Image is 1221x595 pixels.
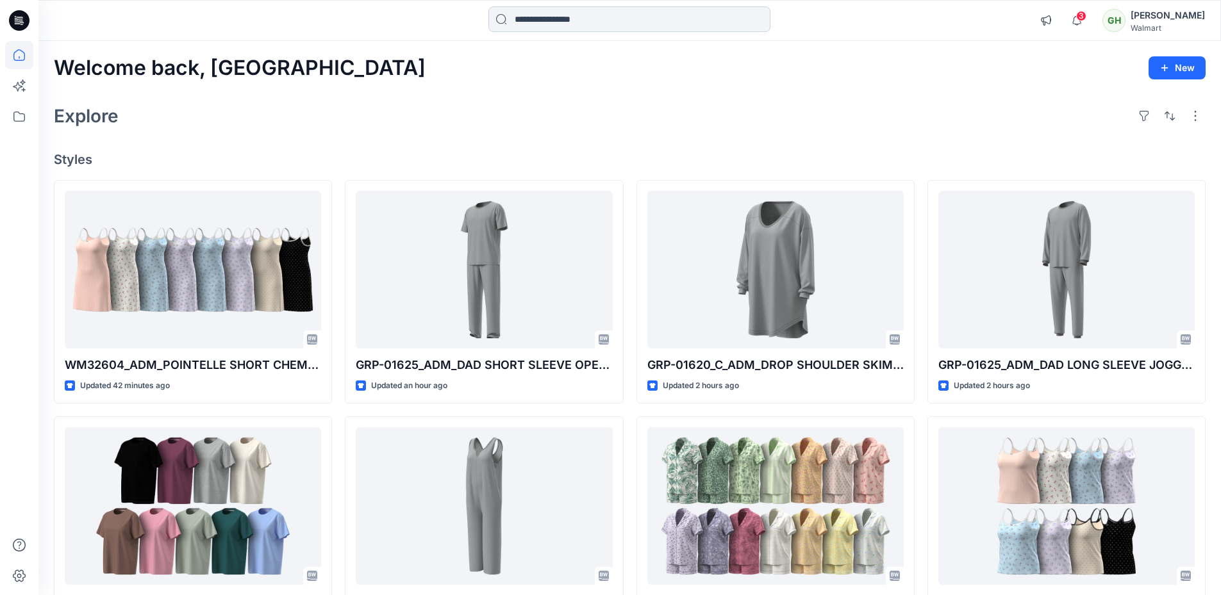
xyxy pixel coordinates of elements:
[54,106,119,126] h2: Explore
[65,356,321,374] p: WM32604_ADM_POINTELLE SHORT CHEMISE_COLORWAY
[1102,9,1125,32] div: GH
[80,379,170,393] p: Updated 42 minutes ago
[65,427,321,585] a: WM22608A_ADM_ ESSENTIALS TEE COLORWAY
[938,356,1195,374] p: GRP-01625_ADM_DAD LONG SLEEVE JOGGER
[356,191,612,349] a: GRP-01625_ADM_DAD SHORT SLEEVE OPEN LEG
[1131,23,1205,33] div: Walmart
[647,427,904,585] a: WM22219B_ADM_SHORTY NOTCH SET_COLORWAY
[54,152,1206,167] h4: Styles
[954,379,1030,393] p: Updated 2 hours ago
[647,191,904,349] a: GRP-01620_C_ADM_DROP SHOULDER SKIMP_DEVELOPMENT
[356,427,612,585] a: GRP-01595_ADM_LOUNGE ROMPER
[647,356,904,374] p: GRP-01620_C_ADM_DROP SHOULDER SKIMP_DEVELOPMENT
[938,191,1195,349] a: GRP-01625_ADM_DAD LONG SLEEVE JOGGER
[356,356,612,374] p: GRP-01625_ADM_DAD SHORT SLEEVE OPEN LEG
[65,191,321,349] a: WM32604_ADM_POINTELLE SHORT CHEMISE_COLORWAY
[1076,11,1086,21] span: 3
[371,379,447,393] p: Updated an hour ago
[1149,56,1206,79] button: New
[54,56,426,80] h2: Welcome back, [GEOGRAPHIC_DATA]
[938,427,1195,585] a: WM32601_ADM_POINTELLE TANK_COLORWAY
[663,379,739,393] p: Updated 2 hours ago
[1131,8,1205,23] div: [PERSON_NAME]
